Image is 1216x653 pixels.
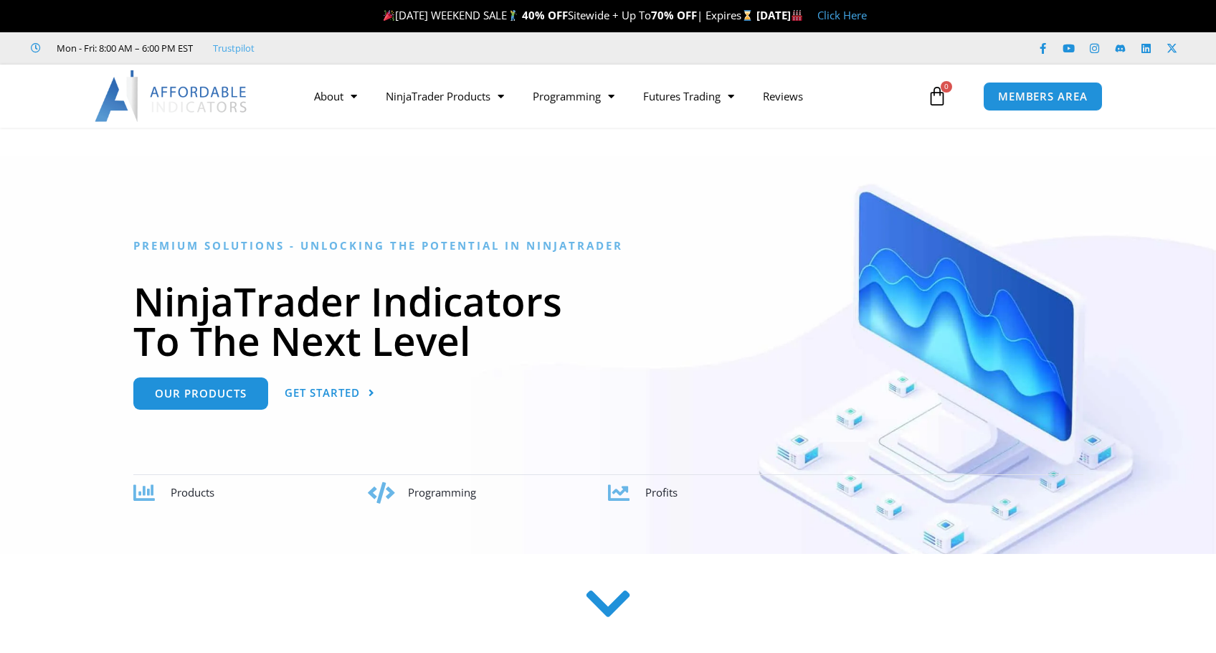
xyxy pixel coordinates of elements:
h6: Premium Solutions - Unlocking the Potential in NinjaTrader [133,239,1083,253]
img: 🏌️‍♂️ [508,10,518,21]
img: ⌛ [742,10,753,21]
img: LogoAI | Affordable Indicators – NinjaTrader [95,70,249,122]
a: Trustpilot [213,39,255,57]
img: 🎉 [384,10,394,21]
a: Get Started [285,377,375,410]
a: 0 [906,75,969,117]
span: Get Started [285,387,360,398]
span: Programming [408,485,476,499]
strong: 70% OFF [651,8,697,22]
span: Mon - Fri: 8:00 AM – 6:00 PM EST [53,39,193,57]
strong: 40% OFF [522,8,568,22]
span: [DATE] WEEKEND SALE Sitewide + Up To | Expires [380,8,756,22]
a: Click Here [817,8,867,22]
span: Profits [645,485,678,499]
nav: Menu [300,80,923,113]
a: Our Products [133,377,268,410]
a: Futures Trading [629,80,749,113]
a: Programming [518,80,629,113]
span: MEMBERS AREA [998,91,1088,102]
strong: [DATE] [756,8,803,22]
a: MEMBERS AREA [983,82,1103,111]
span: 0 [941,81,952,93]
a: NinjaTrader Products [371,80,518,113]
span: Products [171,485,214,499]
span: Our Products [155,388,247,399]
a: About [300,80,371,113]
a: Reviews [749,80,817,113]
h1: NinjaTrader Indicators To The Next Level [133,281,1083,360]
img: 🏭 [792,10,802,21]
